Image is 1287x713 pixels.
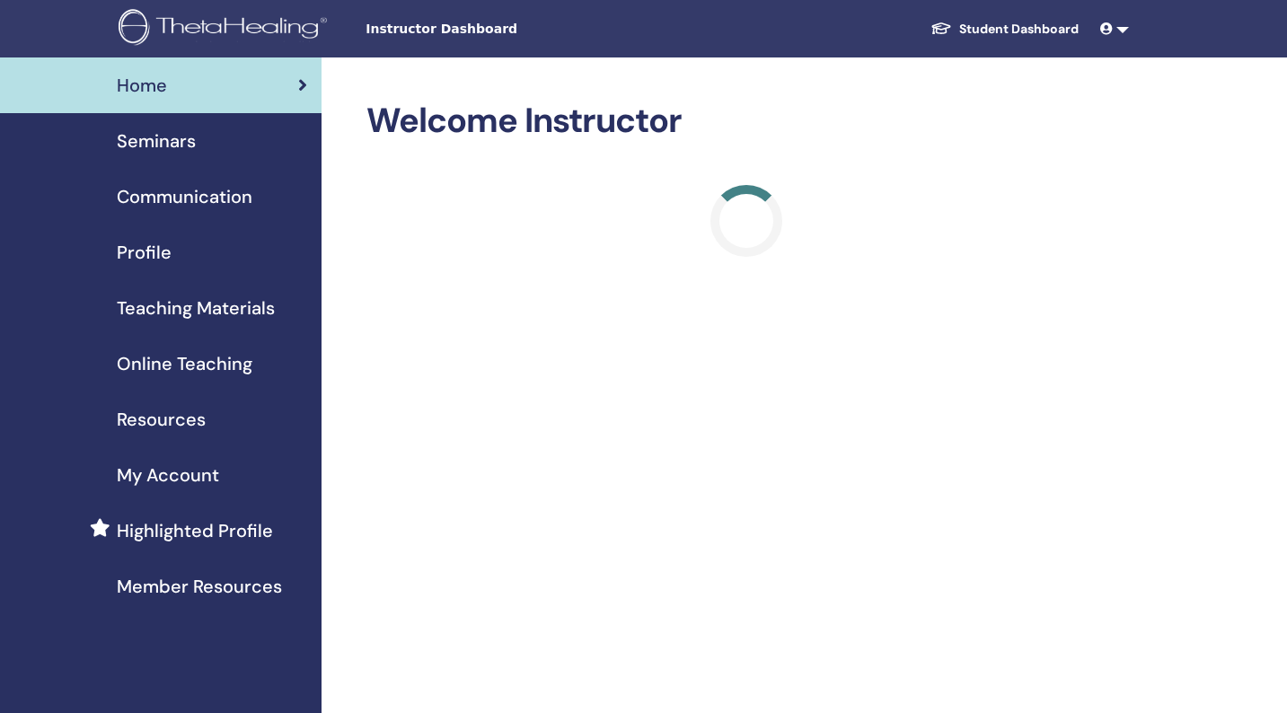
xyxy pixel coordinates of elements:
span: My Account [117,462,219,489]
img: logo.png [119,9,333,49]
span: Seminars [117,128,196,154]
span: Teaching Materials [117,295,275,321]
span: Communication [117,183,252,210]
span: Profile [117,239,172,266]
span: Member Resources [117,573,282,600]
h2: Welcome Instructor [366,101,1125,142]
span: Online Teaching [117,350,252,377]
a: Student Dashboard [916,13,1093,46]
span: Resources [117,406,206,433]
span: Highlighted Profile [117,517,273,544]
span: Home [117,72,167,99]
img: graduation-cap-white.svg [930,21,952,36]
span: Instructor Dashboard [366,20,635,39]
